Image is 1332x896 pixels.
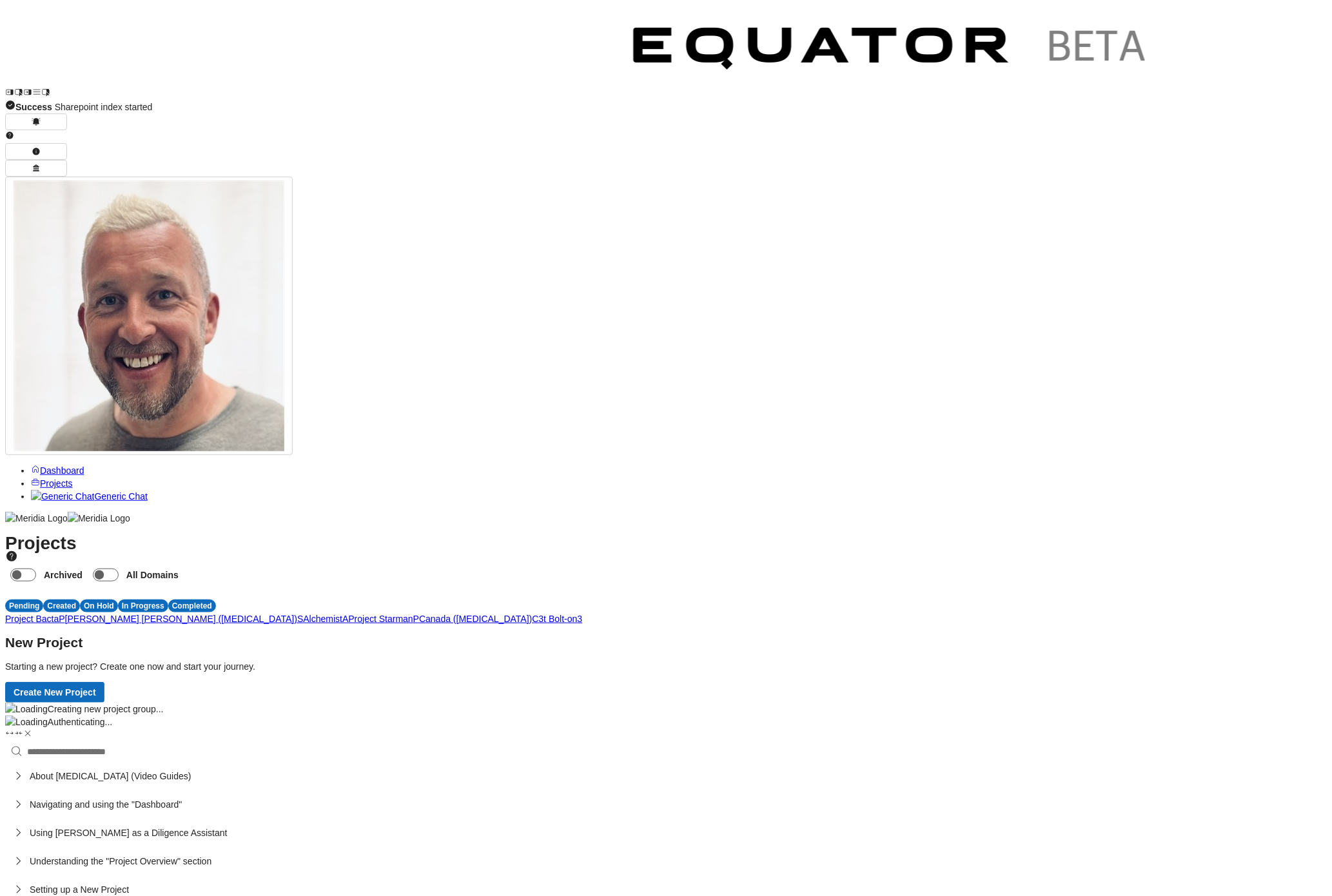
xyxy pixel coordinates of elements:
a: Dashboard [31,465,84,476]
h2: New Project [5,636,1327,649]
span: Projects [40,478,73,489]
div: Created [43,599,80,612]
img: Meridia Logo [5,512,68,525]
div: On Hold [80,599,118,612]
label: Archived [41,563,88,587]
button: Understanding the "Project Overview" section [5,847,1327,875]
div: In Progress [118,599,168,612]
a: [PERSON_NAME] [PERSON_NAME] ([MEDICAL_DATA])S [65,614,304,624]
img: Generic Chat [31,490,94,503]
label: All Domains [124,563,184,587]
strong: Success [15,102,52,112]
div: Completed [168,599,216,612]
a: 3t Bolt-on3 [539,614,583,624]
span: Creating new project group... [48,704,164,714]
img: Customer Logo [50,5,611,97]
a: AlchemistA [303,614,348,624]
a: Generic ChatGeneric Chat [31,491,148,502]
img: Profile Icon [14,180,284,451]
span: Generic Chat [94,491,147,502]
button: Create New Project [5,682,104,703]
span: A [342,614,348,624]
span: S [297,614,303,624]
img: Meridia Logo [68,512,130,525]
h1: Projects [5,537,1327,587]
img: Loading [5,716,48,728]
img: Loading [5,703,48,716]
a: Project StarmanP [348,614,419,624]
div: Pending [5,599,43,612]
button: Navigating and using the "Dashboard" [5,790,1327,819]
p: Starting a new project? Create one now and start your journey. [5,660,1327,673]
span: P [413,614,419,624]
a: Project BactaP [5,614,65,624]
img: Customer Logo [611,5,1172,97]
span: Authenticating... [48,717,112,727]
span: 3 [578,614,583,624]
span: P [59,614,64,624]
a: Projects [31,478,73,489]
span: Sharepoint index started [15,102,152,112]
button: Using [PERSON_NAME] as a Diligence Assistant [5,819,1327,847]
button: About [MEDICAL_DATA] (Video Guides) [5,762,1327,790]
span: Dashboard [40,465,84,476]
span: C [532,614,538,624]
a: Canada ([MEDICAL_DATA])C [419,614,538,624]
